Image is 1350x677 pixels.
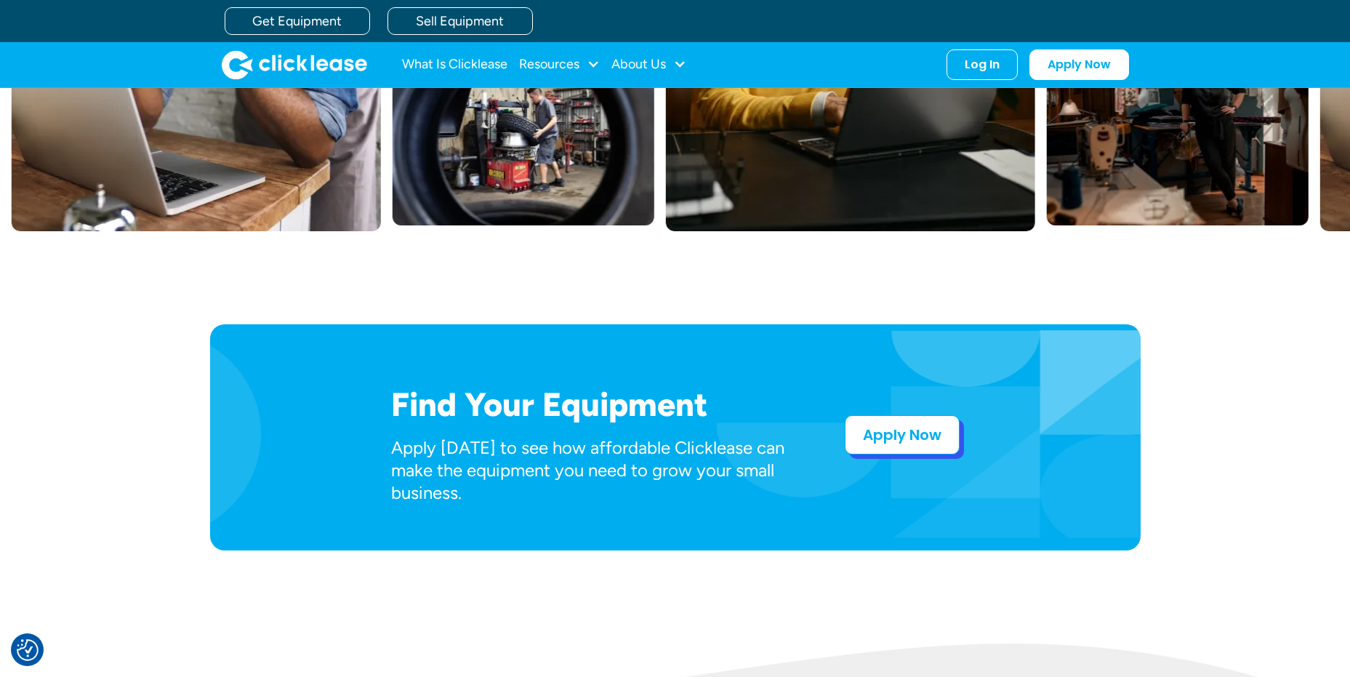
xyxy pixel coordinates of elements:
h2: Find Your Equipment [391,385,798,423]
button: Consent Preferences [17,639,39,661]
p: Apply [DATE] to see how affordable Clicklease can make the equipment you need to grow your small ... [391,436,798,505]
div: Resources [519,50,600,79]
img: A man fitting a new tire on a rim [393,29,654,225]
a: Get Equipment [225,7,370,35]
img: Clicklease logo [222,50,367,79]
a: Apply Now [845,415,960,454]
div: About Us [611,50,686,79]
div: Log In [965,57,1000,72]
a: Apply Now [1029,49,1129,80]
a: Sell Equipment [387,7,533,35]
a: What Is Clicklease [402,50,507,79]
a: home [222,50,367,79]
img: Revisit consent button [17,639,39,661]
img: a woman standing next to a sewing machine [1047,29,1309,225]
